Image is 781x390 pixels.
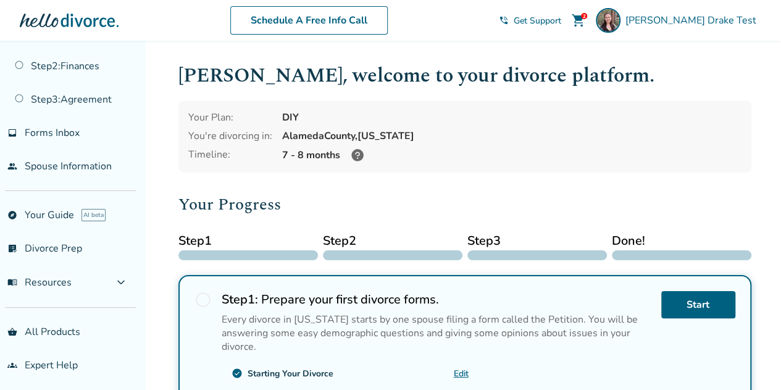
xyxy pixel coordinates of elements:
[7,278,17,287] span: menu_book
[222,291,258,308] strong: Step 1 :
[222,291,651,308] h2: Prepare your first divorce forms.
[661,291,735,318] a: Start
[282,111,741,124] div: DIY
[499,15,561,27] a: phone_in_talkGet Support
[188,148,272,163] div: Timeline:
[230,6,388,35] a: Schedule A Free Info Call
[282,148,741,163] div: 7 - 8 months
[581,13,587,19] div: 2
[248,368,333,379] div: Starting Your Divorce
[81,209,106,221] span: AI beta
[596,8,620,33] img: Hannah Drake
[514,15,561,27] span: Get Support
[194,291,212,308] span: radio_button_unchecked
[178,192,751,217] h2: Your Progress
[7,327,17,337] span: shopping_basket
[612,232,751,250] span: Done!
[178,232,318,250] span: Step 1
[7,128,17,138] span: inbox
[178,61,751,91] h1: [PERSON_NAME] , welcome to your divorce platform.
[323,232,462,250] span: Step 2
[7,244,17,253] span: list_alt_check
[114,275,128,290] span: expand_more
[499,15,509,25] span: phone_in_talk
[7,360,17,370] span: groups
[625,14,761,27] span: [PERSON_NAME] Drake Test
[232,368,243,379] span: check_circle
[222,313,651,354] p: Every divorce in [US_STATE] starts by one spouse filing a form called the Petition. You will be a...
[7,161,17,171] span: people
[7,210,17,220] span: explore
[282,129,741,143] div: Alameda County, [US_STATE]
[467,232,607,250] span: Step 3
[188,111,272,124] div: Your Plan:
[454,368,469,379] a: Edit
[7,276,72,289] span: Resources
[719,331,781,390] iframe: Chat Widget
[188,129,272,143] div: You're divorcing in:
[25,126,80,140] span: Forms Inbox
[571,13,586,28] span: shopping_cart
